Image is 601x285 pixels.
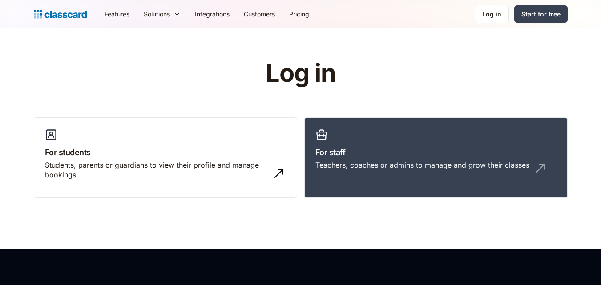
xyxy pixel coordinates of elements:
[34,117,297,198] a: For studentsStudents, parents or guardians to view their profile and manage bookings
[482,9,501,19] div: Log in
[144,9,170,19] div: Solutions
[159,60,442,87] h1: Log in
[34,8,87,20] a: home
[521,9,561,19] div: Start for free
[237,4,282,24] a: Customers
[97,4,137,24] a: Features
[315,160,529,170] div: Teachers, coaches or admins to manage and grow their classes
[45,160,268,180] div: Students, parents or guardians to view their profile and manage bookings
[137,4,188,24] div: Solutions
[304,117,568,198] a: For staffTeachers, coaches or admins to manage and grow their classes
[45,146,286,158] h3: For students
[188,4,237,24] a: Integrations
[315,146,557,158] h3: For staff
[514,5,568,23] a: Start for free
[475,5,509,23] a: Log in
[282,4,316,24] a: Pricing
